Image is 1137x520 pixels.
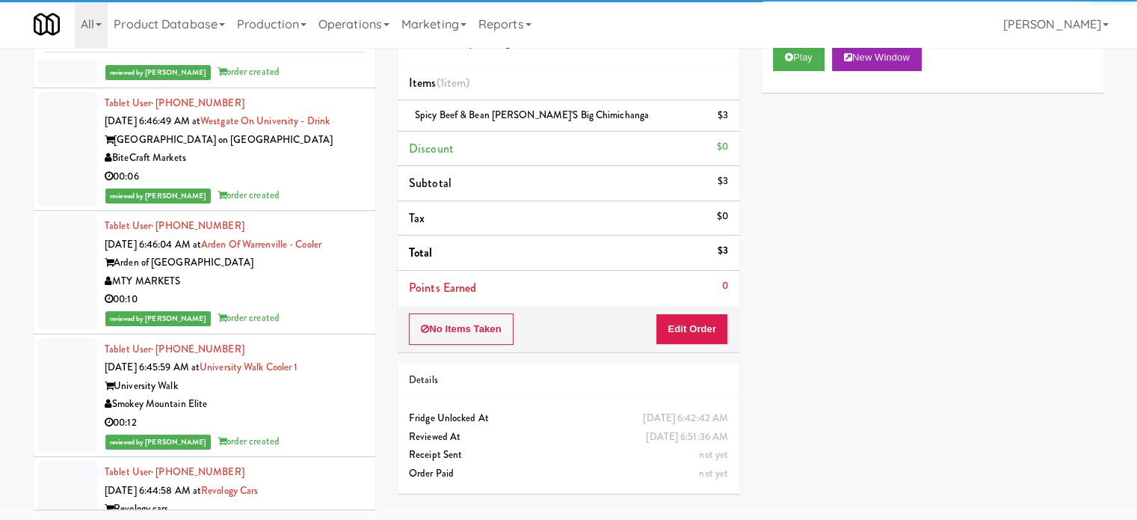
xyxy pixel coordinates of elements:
[34,11,60,37] img: Micromart
[105,290,364,309] div: 00:10
[717,138,728,156] div: $0
[218,311,280,325] span: order created
[105,272,364,291] div: MTY MARKETS
[646,428,728,447] div: [DATE] 6:51:36 AM
[105,114,200,128] span: [DATE] 6:46:49 AM at
[409,140,454,157] span: Discount
[718,172,728,191] div: $3
[409,174,452,192] span: Subtotal
[437,74,470,91] span: (1 )
[718,106,728,125] div: $3
[151,465,244,479] span: · [PHONE_NUMBER]
[409,409,728,428] div: Fridge Unlocked At
[643,409,728,428] div: [DATE] 6:42:42 AM
[409,428,728,447] div: Reviewed At
[105,435,211,450] span: reviewed by [PERSON_NAME]
[409,244,433,261] span: Total
[105,218,244,233] a: Tablet User· [PHONE_NUMBER]
[444,74,466,91] ng-pluralize: item
[105,65,211,80] span: reviewed by [PERSON_NAME]
[105,131,364,150] div: [GEOGRAPHIC_DATA] on [GEOGRAPHIC_DATA]
[218,64,280,79] span: order created
[409,279,476,296] span: Points Earned
[105,311,211,326] span: reviewed by [PERSON_NAME]
[105,168,364,186] div: 00:06
[34,211,375,334] li: Tablet User· [PHONE_NUMBER][DATE] 6:46:04 AM atArden of Warrenville - CoolerArden of [GEOGRAPHIC_...
[105,254,364,272] div: Arden of [GEOGRAPHIC_DATA]
[151,96,244,110] span: · [PHONE_NUMBER]
[218,188,280,202] span: order created
[151,342,244,356] span: · [PHONE_NUMBER]
[409,313,514,345] button: No Items Taken
[415,108,649,122] span: Spicy Beef & Bean [PERSON_NAME]'s Big Chimichanga
[409,209,425,227] span: Tax
[722,277,728,296] div: 0
[409,371,728,390] div: Details
[699,447,728,462] span: not yet
[105,377,364,396] div: University Walk
[105,360,200,374] span: [DATE] 6:45:59 AM at
[105,500,364,519] div: Revology cars
[105,96,244,110] a: Tablet User· [PHONE_NUMBER]
[105,395,364,414] div: Smokey Mountain Elite
[105,149,364,168] div: BiteCraft Markets
[409,74,469,91] span: Items
[34,334,375,458] li: Tablet User· [PHONE_NUMBER][DATE] 6:45:59 AM atUniversity Walk Cooler 1University WalkSmokey Moun...
[409,37,728,49] h5: Sweet Currency Vending LLC
[151,218,244,233] span: · [PHONE_NUMBER]
[201,237,321,251] a: Arden of Warrenville - Cooler
[34,88,375,212] li: Tablet User· [PHONE_NUMBER][DATE] 6:46:49 AM atWestgate on University - Drink[GEOGRAPHIC_DATA] on...
[717,207,728,226] div: $0
[200,360,298,374] a: University Walk Cooler 1
[201,483,258,498] a: Revology Cars
[218,434,280,448] span: order created
[409,446,728,465] div: Receipt Sent
[200,114,330,128] a: Westgate on University - Drink
[105,465,244,479] a: Tablet User· [PHONE_NUMBER]
[773,44,825,71] button: Play
[105,414,364,432] div: 00:12
[105,342,244,356] a: Tablet User· [PHONE_NUMBER]
[105,483,201,498] span: [DATE] 6:44:58 AM at
[409,465,728,483] div: Order Paid
[656,313,728,345] button: Edit Order
[105,237,201,251] span: [DATE] 6:46:04 AM at
[105,189,211,204] span: reviewed by [PERSON_NAME]
[718,242,728,260] div: $3
[699,466,728,480] span: not yet
[832,44,922,71] button: New Window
